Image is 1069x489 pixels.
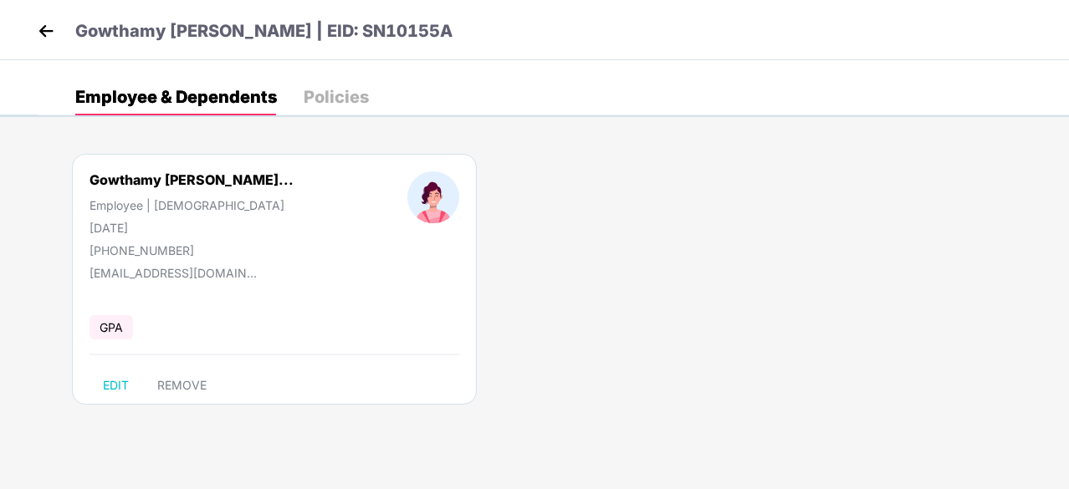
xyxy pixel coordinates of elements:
[103,379,129,392] span: EDIT
[90,243,294,257] div: [PHONE_NUMBER]
[304,89,369,105] div: Policies
[90,315,133,339] span: GPA
[90,372,142,399] button: EDIT
[33,18,59,43] img: back
[90,266,257,280] div: [EMAIL_ADDRESS][DOMAIN_NAME]
[157,379,207,392] span: REMOVE
[75,18,453,44] p: Gowthamy [PERSON_NAME] | EID: SN10155A
[407,171,459,223] img: profileImage
[90,221,294,235] div: [DATE]
[75,89,277,105] div: Employee & Dependents
[90,198,294,212] div: Employee | [DEMOGRAPHIC_DATA]
[144,372,220,399] button: REMOVE
[90,171,294,188] div: Gowthamy [PERSON_NAME]...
